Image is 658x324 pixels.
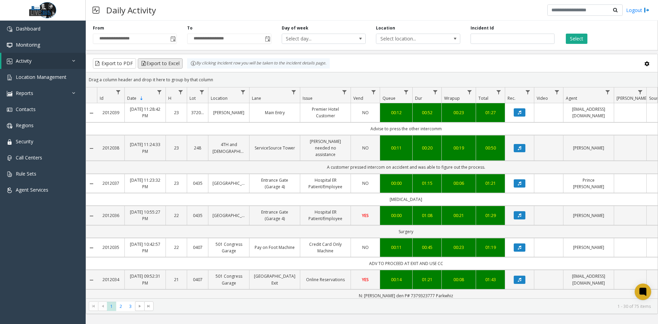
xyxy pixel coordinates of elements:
label: From [93,25,104,31]
a: [DATE] 10:42:57 PM [129,241,161,254]
a: Activity [1,53,86,69]
a: 22 [170,244,183,251]
img: 'icon' [7,139,12,145]
a: Collapse Details [86,245,97,251]
a: Video Filter Menu [552,87,562,97]
a: 00:50 [480,145,501,151]
a: Credit Card Only Machine [304,241,346,254]
a: Collapse Details [86,213,97,219]
span: Go to the next page [135,301,144,311]
a: Location Filter Menu [239,87,248,97]
span: Rule Sets [16,170,36,177]
span: Agent Services [16,187,48,193]
a: 00:00 [384,212,408,219]
a: Entrance Gate (Garage 4) [254,209,296,222]
a: [GEOGRAPHIC_DATA] [212,180,245,187]
a: Main Entry [254,109,296,116]
a: 01:21 [417,276,437,283]
a: 01:21 [480,180,501,187]
a: Hospital ER Patient/Employee [304,209,346,222]
div: 00:00 [384,180,408,187]
div: 01:15 [417,180,437,187]
div: 00:52 [417,109,437,116]
a: Dur Filter Menu [431,87,440,97]
a: Online Reservations [304,276,346,283]
img: 'icon' [7,59,12,64]
kendo-pager-info: 1 - 30 of 75 items [158,303,651,309]
a: 501 Congress Garage [212,273,245,286]
div: Data table [86,87,658,298]
img: 'icon' [7,171,12,177]
a: 00:20 [417,145,437,151]
a: 00:23 [446,244,472,251]
a: 2012034 [101,276,120,283]
span: Reports [16,90,33,96]
span: Select location... [376,34,443,44]
a: [PERSON_NAME] needed no assistance [304,138,346,158]
div: 00:21 [446,212,472,219]
a: 2012039 [101,109,120,116]
span: Dur [415,95,422,101]
a: Lot Filter Menu [197,87,207,97]
a: [DATE] 11:24:33 PM [129,141,161,154]
img: logout [644,7,649,14]
img: infoIcon.svg [191,61,196,66]
a: 01:43 [480,276,501,283]
span: Go to the last page [146,303,151,309]
a: 00:06 [446,180,472,187]
a: 2012035 [101,244,120,251]
a: 2012038 [101,145,120,151]
div: 00:19 [446,145,472,151]
a: Agent Filter Menu [603,87,612,97]
span: Vend [353,95,363,101]
span: Page 2 [116,302,125,311]
button: Select [566,34,587,44]
span: Toggle popup [169,34,176,44]
a: 00:23 [446,109,472,116]
span: Contacts [16,106,36,112]
span: Total [478,95,488,101]
a: Wrapup Filter Menu [465,87,474,97]
span: Rec. [508,95,515,101]
span: Go to the next page [137,303,143,309]
a: [DATE] 10:55:27 PM [129,209,161,222]
a: Id Filter Menu [114,87,123,97]
img: 'icon' [7,91,12,96]
a: 2012037 [101,180,120,187]
a: 23 [170,145,183,151]
span: Queue [382,95,395,101]
a: NO [355,244,376,251]
span: Wrapup [444,95,460,101]
a: 2012036 [101,212,120,219]
span: Call Centers [16,154,42,161]
span: Page 3 [126,302,135,311]
a: Lane Filter Menu [289,87,298,97]
img: 'icon' [7,107,12,112]
span: NO [362,180,369,186]
span: Sortable [139,96,144,101]
a: 01:19 [480,244,501,251]
a: 22 [170,212,183,219]
a: Collapse Details [86,110,97,116]
span: Toggle popup [264,34,271,44]
a: Date Filter Menu [155,87,164,97]
span: Video [537,95,548,101]
a: [PERSON_NAME] [568,212,610,219]
span: Location [211,95,228,101]
a: ServiceSource Tower [254,145,296,151]
a: NO [355,109,376,116]
span: Location Management [16,74,66,80]
button: Export to PDF [93,58,136,69]
a: 00:12 [384,109,408,116]
span: NO [362,110,369,116]
a: YES [355,276,376,283]
a: 01:08 [417,212,437,219]
a: [PERSON_NAME] [212,109,245,116]
a: Collapse Details [86,277,97,283]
